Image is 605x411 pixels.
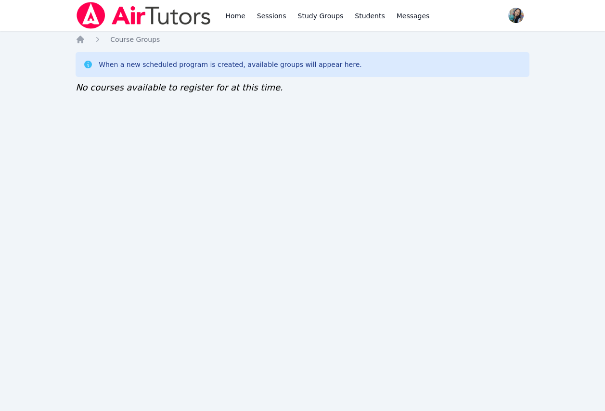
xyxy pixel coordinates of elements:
span: No courses available to register for at this time. [76,82,283,92]
nav: Breadcrumb [76,35,529,44]
span: Course Groups [110,36,160,43]
div: When a new scheduled program is created, available groups will appear here. [99,60,362,69]
img: Air Tutors [76,2,212,29]
span: Messages [397,11,430,21]
a: Course Groups [110,35,160,44]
